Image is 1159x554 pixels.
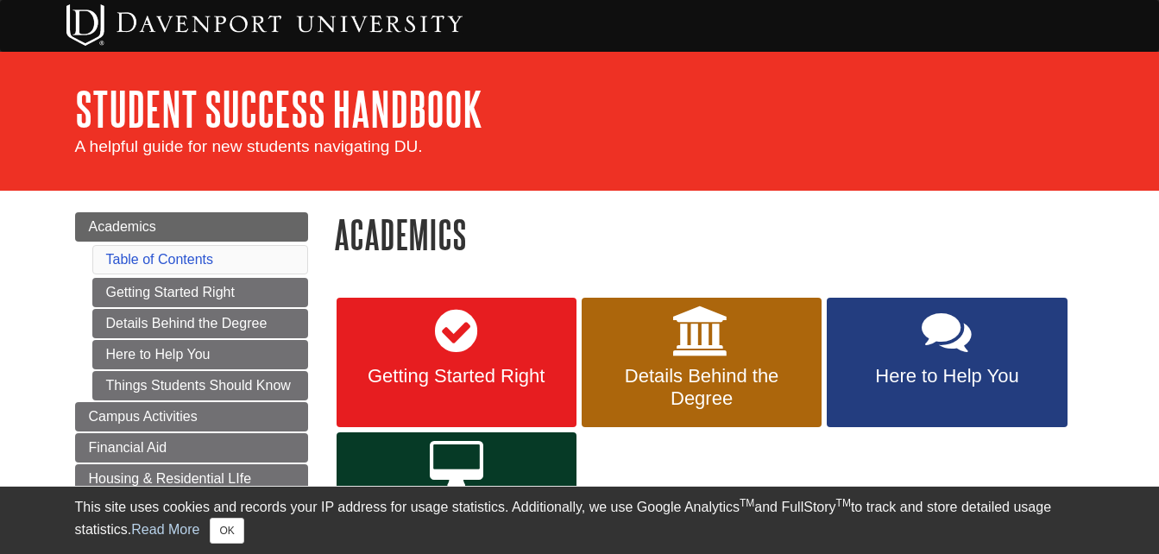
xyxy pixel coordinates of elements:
a: Financial Aid [75,433,308,463]
a: Here to Help You [92,340,308,369]
span: Financial Aid [89,440,167,455]
span: Academics [89,219,156,234]
span: Housing & Residential LIfe [89,471,252,486]
a: Student Success Handbook [75,82,482,135]
span: Here to Help You [840,365,1054,387]
a: Campus Activities [75,402,308,431]
span: Details Behind the Degree [595,365,809,410]
a: Getting Started Right [92,278,308,307]
span: A helpful guide for new students navigating DU. [75,137,423,155]
a: Housing & Residential LIfe [75,464,308,494]
a: Details Behind the Degree [582,298,822,427]
sup: TM [836,497,851,509]
a: Academics [75,212,308,242]
img: Davenport University [66,4,463,46]
a: Getting Started Right [337,298,576,427]
a: Things Students Should Know [92,371,308,400]
span: Getting Started Right [350,365,564,387]
h1: Academics [334,212,1085,256]
button: Close [210,518,243,544]
span: Campus Activities [89,409,198,424]
div: This site uses cookies and records your IP address for usage statistics. Additionally, we use Goo... [75,497,1085,544]
a: Table of Contents [106,252,214,267]
a: Here to Help You [827,298,1067,427]
a: Details Behind the Degree [92,309,308,338]
sup: TM [740,497,754,509]
a: Read More [131,522,199,537]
